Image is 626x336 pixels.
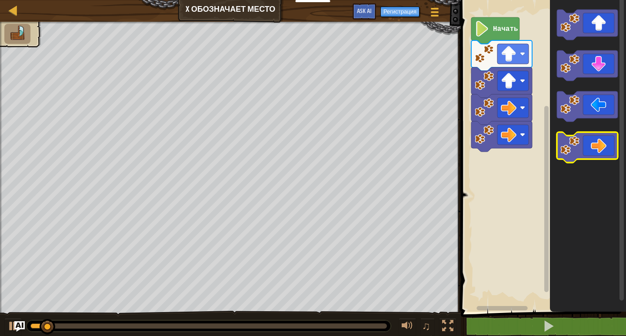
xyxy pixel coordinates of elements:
button: Ask AI [14,321,25,332]
button: Переключить полноэкранный режим [439,318,456,336]
button: Показать меню игры [424,3,446,24]
span: Ask AI [357,7,372,15]
button: ♫ [420,318,435,336]
button: Ctrl + P: Play [4,318,22,336]
button: Регулировать громкость [399,318,416,336]
button: Ask AI [353,3,376,20]
span: ♫ [422,319,431,333]
li: Иди к кресту [4,24,30,44]
button: Регистрация [380,7,420,17]
text: Начать [493,25,518,33]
